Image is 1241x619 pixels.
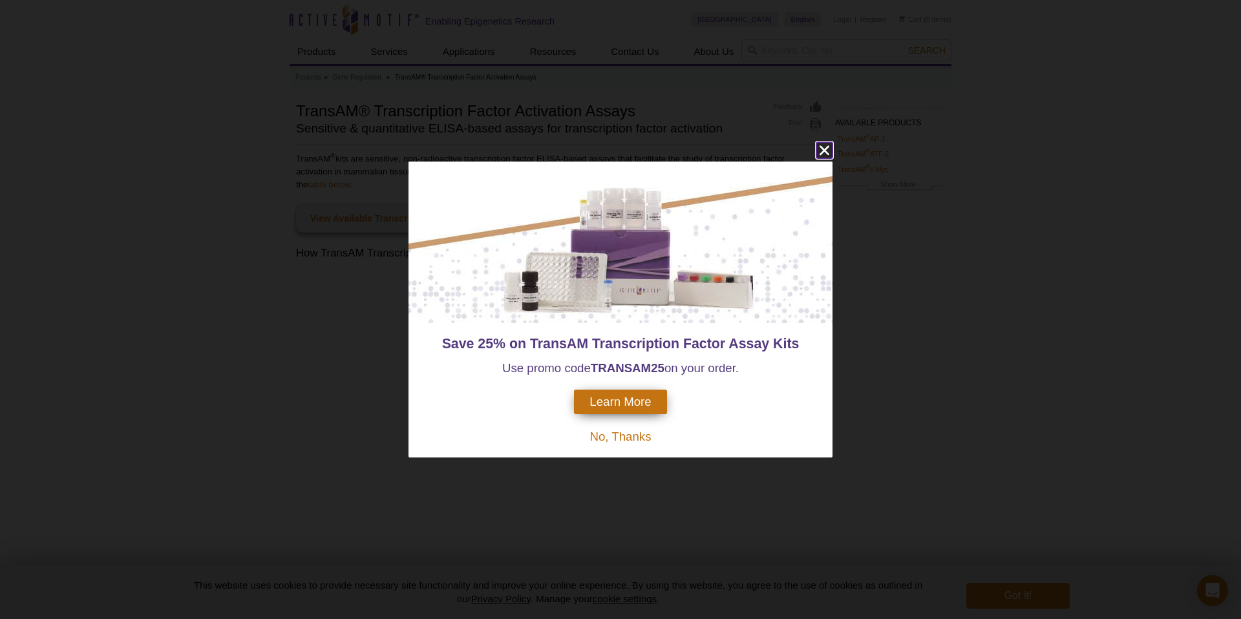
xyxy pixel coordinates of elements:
span: Learn More [589,395,651,409]
span: No, Thanks [589,430,651,443]
button: close [816,142,833,158]
strong: 25 [651,361,664,375]
span: Use promo code on your order. [502,361,739,375]
strong: TRANSAM [591,361,651,375]
span: Save 25% on TransAM Transcription Factor Assay Kits [442,336,800,351]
